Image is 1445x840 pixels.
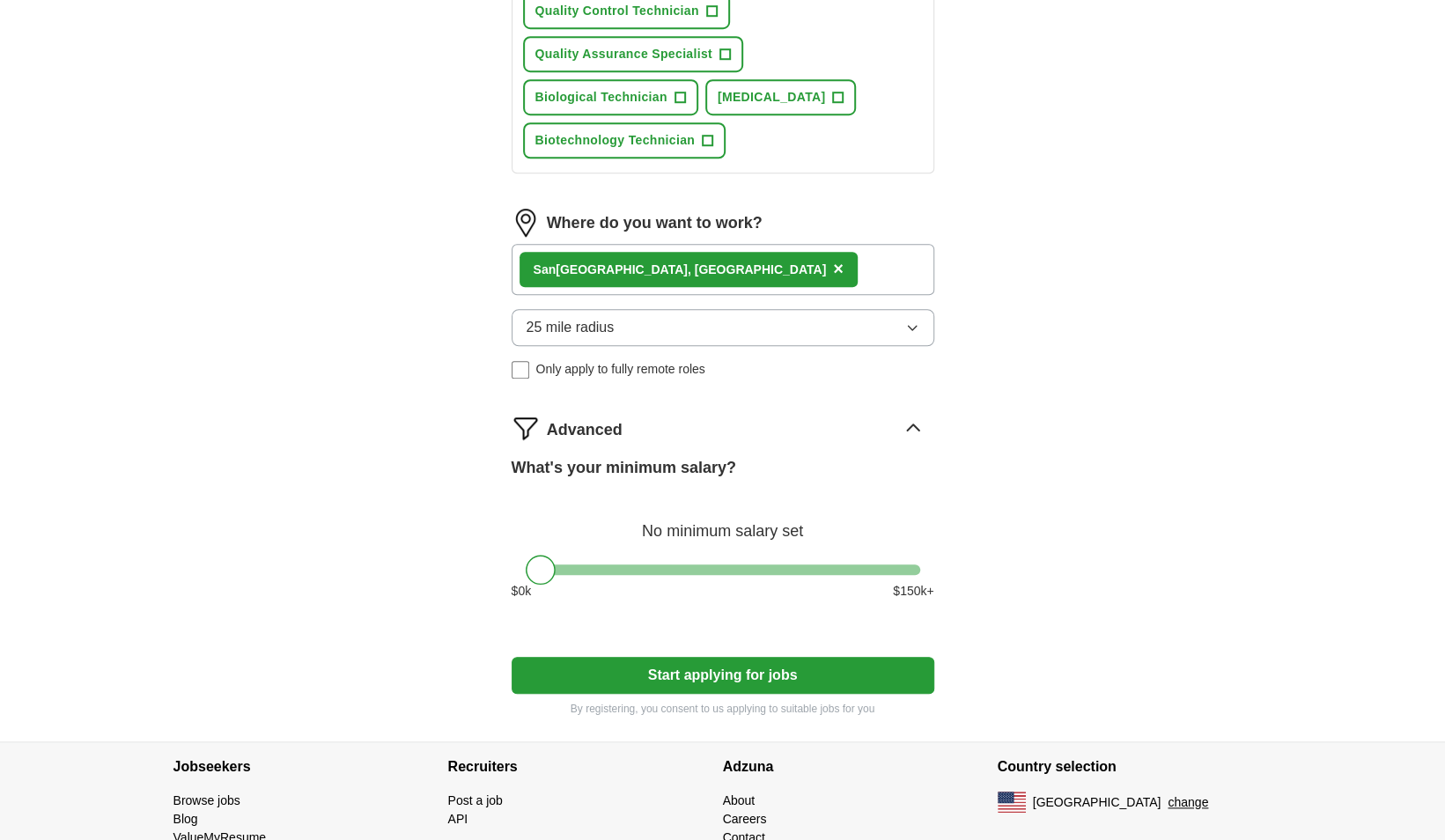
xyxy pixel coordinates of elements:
a: Blog [173,812,198,826]
span: Biological Technician [535,88,667,107]
div: No minimum salary set [512,501,934,543]
span: Only apply to fully remote roles [536,360,705,379]
h4: Country selection [998,742,1272,792]
div: [GEOGRAPHIC_DATA], [GEOGRAPHIC_DATA] [534,261,827,279]
span: Quality Control Technician [535,2,699,20]
button: change [1168,793,1208,812]
span: Quality Assurance Specialist [535,45,712,63]
a: Post a job [448,793,503,807]
button: [MEDICAL_DATA] [705,79,857,115]
span: $ 0 k [512,582,532,601]
button: 25 mile radius [512,309,934,346]
button: × [833,256,844,283]
button: Quality Assurance Specialist [523,36,743,72]
label: What's your minimum salary? [512,456,736,480]
span: Biotechnology Technician [535,131,696,150]
span: Advanced [547,418,623,442]
button: Biological Technician [523,79,698,115]
button: Biotechnology Technician [523,122,726,158]
img: filter [512,414,540,442]
strong: San [534,262,557,276]
a: About [723,793,756,807]
button: Start applying for jobs [512,657,934,694]
a: Careers [723,812,767,826]
span: × [833,259,844,278]
span: [MEDICAL_DATA] [718,88,826,107]
input: Only apply to fully remote roles [512,361,529,379]
a: Browse jobs [173,793,240,807]
a: API [448,812,468,826]
span: 25 mile radius [527,317,615,338]
span: $ 150 k+ [893,582,933,601]
span: [GEOGRAPHIC_DATA] [1033,793,1161,812]
label: Where do you want to work? [547,211,763,235]
img: US flag [998,792,1026,813]
p: By registering, you consent to us applying to suitable jobs for you [512,701,934,717]
img: location.png [512,209,540,237]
